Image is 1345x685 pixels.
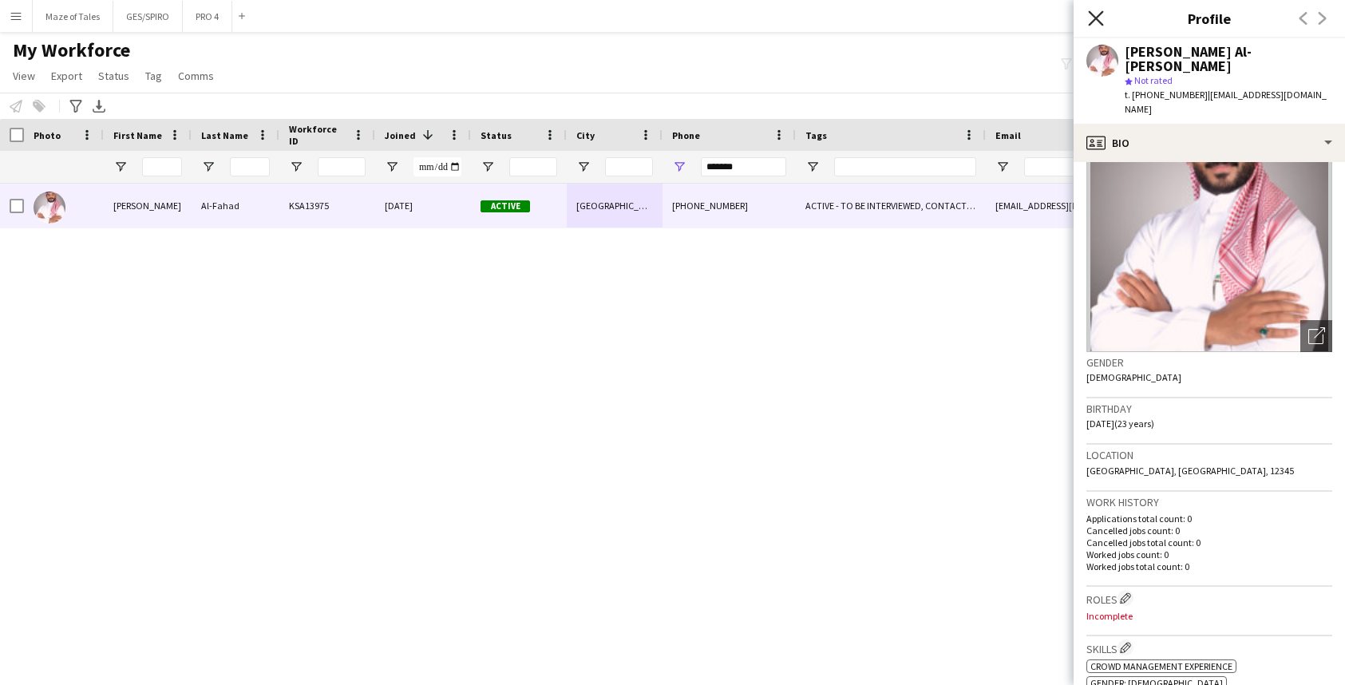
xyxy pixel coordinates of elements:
[145,69,162,83] span: Tag
[796,184,986,228] div: ACTIVE - TO BE INTERVIEWED, CONTACTED BY [PERSON_NAME], Potential Supervisor Training
[45,65,89,86] a: Export
[1024,157,1177,176] input: Email Filter Input
[1086,548,1332,560] p: Worked jobs count: 0
[92,65,136,86] a: Status
[13,69,35,83] span: View
[289,160,303,174] button: Open Filter Menu
[1125,89,1208,101] span: t. [PHONE_NUMBER]
[113,1,183,32] button: GES/SPIRO
[1086,465,1294,477] span: [GEOGRAPHIC_DATA], [GEOGRAPHIC_DATA], 12345
[1090,660,1232,672] span: Crowd management experience
[995,160,1010,174] button: Open Filter Menu
[1086,402,1332,416] h3: Birthday
[672,160,686,174] button: Open Filter Menu
[178,69,214,83] span: Comms
[1125,45,1332,73] div: [PERSON_NAME] Al-[PERSON_NAME]
[576,160,591,174] button: Open Filter Menu
[701,157,786,176] input: Phone Filter Input
[1074,8,1345,29] h3: Profile
[34,192,65,224] img: Mohammed Al-Fahad
[6,65,42,86] a: View
[230,157,270,176] input: Last Name Filter Input
[142,157,182,176] input: First Name Filter Input
[605,157,653,176] input: City Filter Input
[1125,89,1327,115] span: | [EMAIL_ADDRESS][DOMAIN_NAME]
[89,97,109,116] app-action-btn: Export XLSX
[1300,320,1332,352] div: Open photos pop-in
[1086,537,1332,548] p: Cancelled jobs total count: 0
[481,160,495,174] button: Open Filter Menu
[139,65,168,86] a: Tag
[986,184,1187,228] div: [EMAIL_ADDRESS][DOMAIN_NAME]
[805,129,827,141] span: Tags
[192,184,279,228] div: Al-Fahad
[672,129,700,141] span: Phone
[481,200,530,212] span: Active
[34,129,61,141] span: Photo
[509,157,557,176] input: Status Filter Input
[289,123,346,147] span: Workforce ID
[481,129,512,141] span: Status
[183,1,232,32] button: PRO 4
[1086,448,1332,462] h3: Location
[104,184,192,228] div: [PERSON_NAME]
[1134,74,1173,86] span: Not rated
[385,129,416,141] span: Joined
[1086,355,1332,370] h3: Gender
[995,129,1021,141] span: Email
[1086,371,1181,383] span: [DEMOGRAPHIC_DATA]
[172,65,220,86] a: Comms
[1086,525,1332,537] p: Cancelled jobs count: 0
[1086,590,1332,607] h3: Roles
[113,129,162,141] span: First Name
[663,184,796,228] div: [PHONE_NUMBER]
[33,1,113,32] button: Maze of Tales
[201,160,216,174] button: Open Filter Menu
[413,157,461,176] input: Joined Filter Input
[13,38,130,62] span: My Workforce
[66,97,85,116] app-action-btn: Advanced filters
[51,69,82,83] span: Export
[1086,639,1332,656] h3: Skills
[1086,610,1332,622] p: Incomplete
[1086,513,1332,525] p: Applications total count: 0
[1086,560,1332,572] p: Worked jobs total count: 0
[805,160,820,174] button: Open Filter Menu
[375,184,471,228] div: [DATE]
[98,69,129,83] span: Status
[113,160,128,174] button: Open Filter Menu
[1086,495,1332,509] h3: Work history
[1086,418,1154,430] span: [DATE] (23 years)
[1074,124,1345,162] div: Bio
[834,157,976,176] input: Tags Filter Input
[567,184,663,228] div: [GEOGRAPHIC_DATA]
[318,157,366,176] input: Workforce ID Filter Input
[576,129,595,141] span: City
[1086,113,1332,352] img: Crew avatar or photo
[385,160,399,174] button: Open Filter Menu
[201,129,248,141] span: Last Name
[279,184,375,228] div: KSA13975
